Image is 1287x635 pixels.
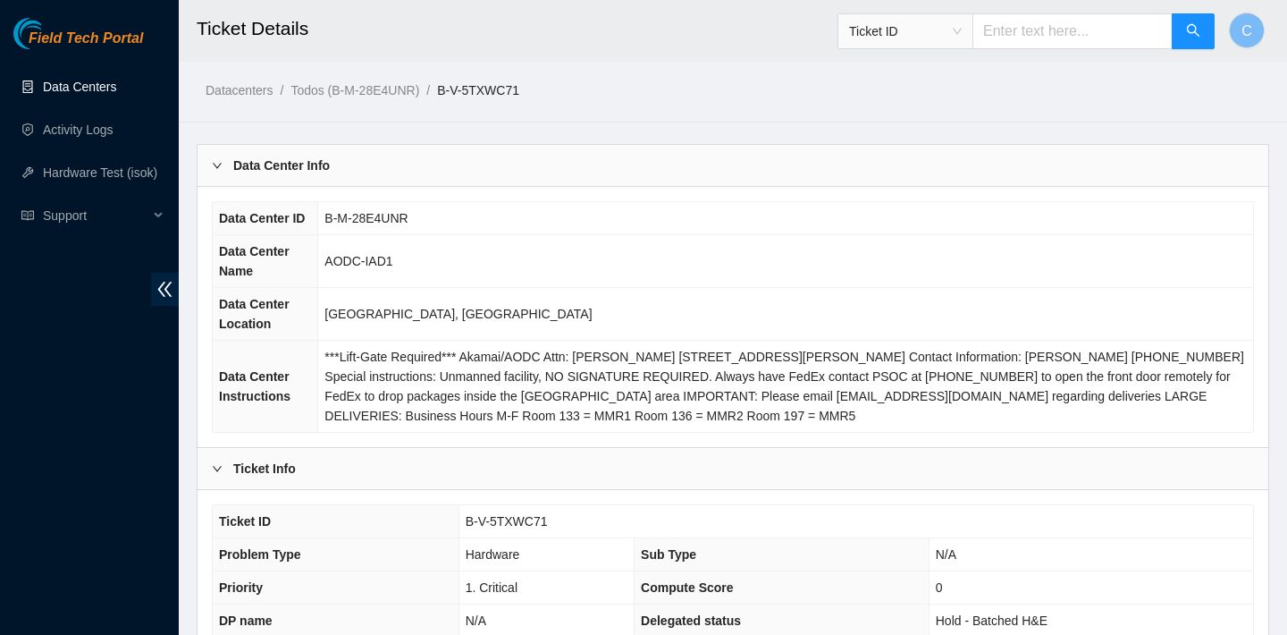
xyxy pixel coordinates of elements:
input: Enter text here... [972,13,1173,49]
button: search [1172,13,1215,49]
span: 0 [936,580,943,595]
span: Data Center ID [219,211,305,225]
span: / [426,83,430,97]
img: Akamai Technologies [13,18,90,49]
span: double-left [151,273,179,306]
span: [GEOGRAPHIC_DATA], [GEOGRAPHIC_DATA] [324,307,592,321]
span: search [1186,23,1200,40]
span: B-M-28E4UNR [324,211,408,225]
a: Datacenters [206,83,273,97]
span: B-V-5TXWC71 [466,514,548,529]
span: read [21,209,34,222]
span: right [212,463,223,474]
span: right [212,160,223,171]
button: C [1229,13,1265,48]
span: C [1241,20,1252,42]
span: Ticket ID [219,514,271,529]
span: Ticket ID [849,18,962,45]
div: Ticket Info [198,448,1268,489]
div: Data Center Info [198,145,1268,186]
a: Data Centers [43,80,116,94]
span: Data Center Name [219,244,290,278]
b: Ticket Info [233,459,296,478]
a: Activity Logs [43,123,114,137]
span: ***Lift-Gate Required*** Akamai/AODC Attn: [PERSON_NAME] [STREET_ADDRESS][PERSON_NAME] Contact In... [324,350,1244,423]
span: Data Center Location [219,297,290,331]
span: Compute Score [641,580,733,595]
span: N/A [466,614,486,628]
a: Hardware Test (isok) [43,165,157,180]
span: Field Tech Portal [29,30,143,47]
a: Todos (B-M-28E4UNR) [290,83,419,97]
span: Hold - Batched H&E [936,614,1047,628]
span: Problem Type [219,547,301,562]
span: DP name [219,614,273,628]
span: Sub Type [641,547,696,562]
a: B-V-5TXWC71 [437,83,519,97]
b: Data Center Info [233,156,330,175]
span: Support [43,198,148,233]
span: N/A [936,547,956,562]
span: Data Center Instructions [219,369,290,403]
span: / [280,83,283,97]
span: Priority [219,580,263,595]
a: Akamai TechnologiesField Tech Portal [13,32,143,55]
span: Delegated status [641,614,741,628]
span: AODC-IAD1 [324,254,392,268]
span: Hardware [466,547,520,562]
span: 1. Critical [466,580,517,595]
